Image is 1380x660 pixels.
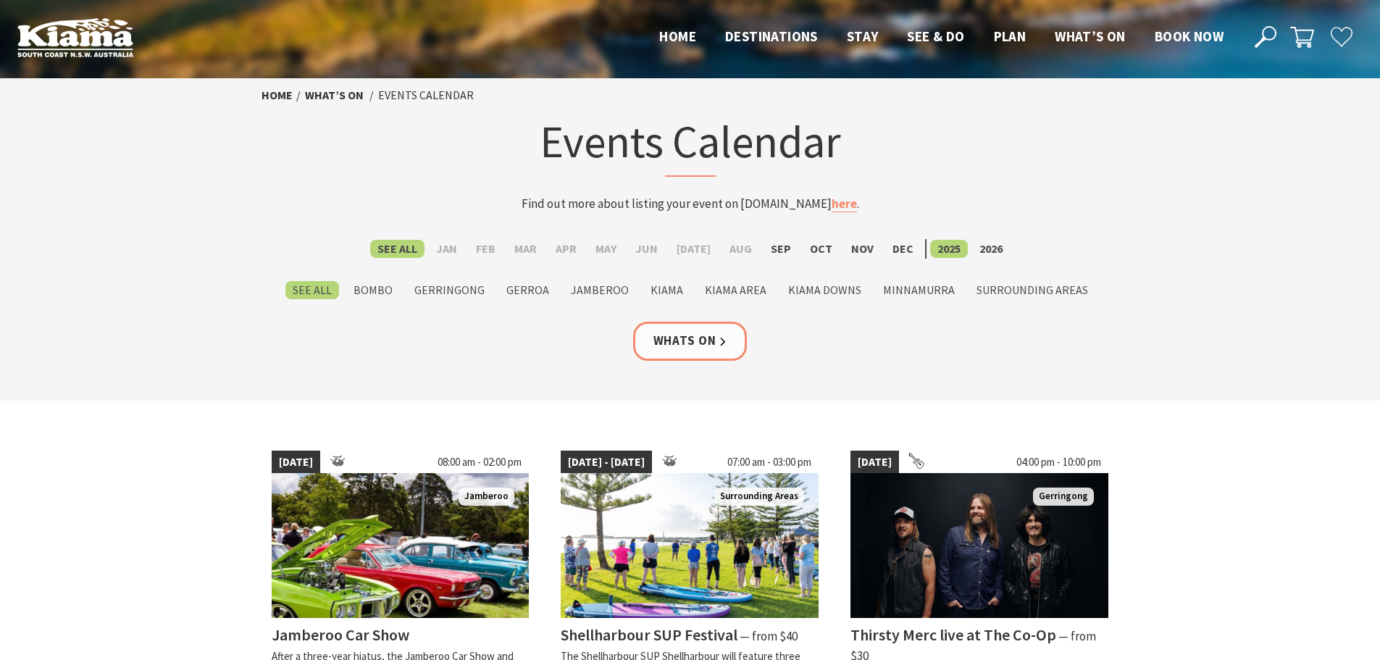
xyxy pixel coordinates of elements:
[459,488,514,506] span: Jamberoo
[930,240,968,258] label: 2025
[832,196,857,212] a: here
[285,281,339,299] label: See All
[272,473,530,618] img: Jamberoo Car Show
[850,451,899,474] span: [DATE]
[564,281,636,299] label: Jamberoo
[406,194,974,214] p: Find out more about listing your event on [DOMAIN_NAME] .
[969,281,1095,299] label: Surrounding Areas
[876,281,962,299] label: Minnamurra
[17,17,133,57] img: Kiama Logo
[740,628,798,644] span: ⁠— from $40
[429,240,464,258] label: Jan
[305,88,364,103] a: What’s On
[561,625,737,645] h4: Shellharbour SUP Festival
[850,473,1108,618] img: Band photo
[507,240,544,258] label: Mar
[994,28,1026,45] span: Plan
[561,451,652,474] span: [DATE] - [DATE]
[407,281,492,299] label: Gerringong
[972,240,1010,258] label: 2026
[714,488,804,506] span: Surrounding Areas
[720,451,819,474] span: 07:00 am - 03:00 pm
[469,240,503,258] label: Feb
[907,28,964,45] span: See & Do
[272,625,409,645] h4: Jamberoo Car Show
[628,240,665,258] label: Jun
[430,451,529,474] span: 08:00 am - 02:00 pm
[370,240,425,258] label: See All
[262,88,293,103] a: Home
[885,240,921,258] label: Dec
[645,25,1238,49] nav: Main Menu
[669,240,718,258] label: [DATE]
[1155,28,1224,45] span: Book now
[698,281,774,299] label: Kiama Area
[659,28,696,45] span: Home
[1055,28,1126,45] span: What’s On
[844,240,881,258] label: Nov
[1009,451,1108,474] span: 04:00 pm - 10:00 pm
[850,625,1056,645] h4: Thirsty Merc live at The Co-Op
[847,28,879,45] span: Stay
[722,240,759,258] label: Aug
[803,240,840,258] label: Oct
[764,240,798,258] label: Sep
[272,451,320,474] span: [DATE]
[588,240,624,258] label: May
[346,281,400,299] label: Bombo
[633,322,748,360] a: Whats On
[499,281,556,299] label: Gerroa
[548,240,584,258] label: Apr
[725,28,818,45] span: Destinations
[643,281,690,299] label: Kiama
[1033,488,1094,506] span: Gerringong
[781,281,869,299] label: Kiama Downs
[378,86,474,105] li: Events Calendar
[406,112,974,177] h1: Events Calendar
[561,473,819,618] img: Jodie Edwards Welcome to Country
